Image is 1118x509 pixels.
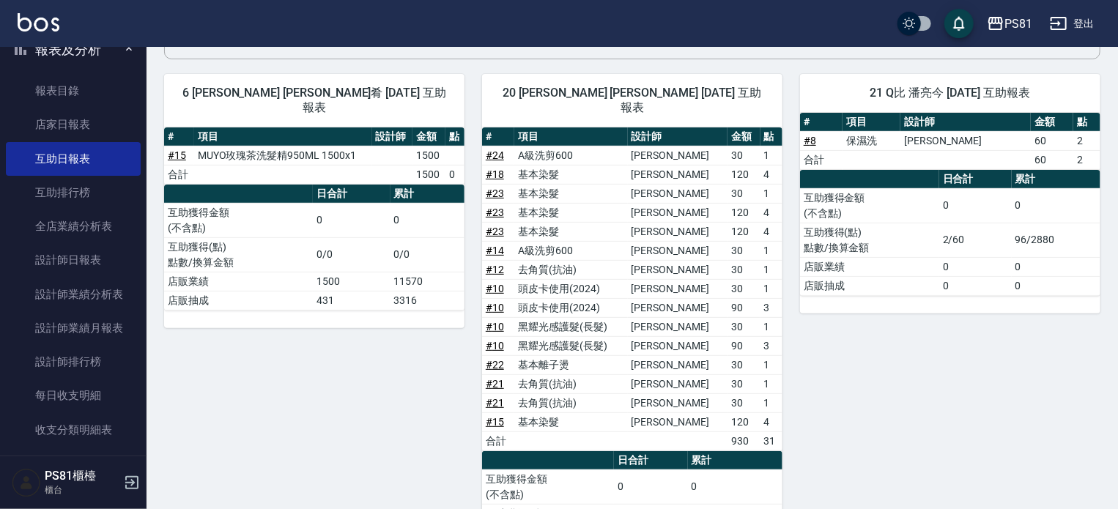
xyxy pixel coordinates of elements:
td: 4 [760,203,782,222]
td: 1 [760,279,782,298]
th: 項目 [514,127,627,146]
td: 頭皮卡使用(2024) [514,279,627,298]
td: 互助獲得(點) 點數/換算金額 [800,223,939,257]
td: 1 [760,317,782,336]
td: 4 [760,412,782,431]
td: 店販抽成 [164,291,313,310]
a: 店家日報表 [6,108,141,141]
th: 項目 [194,127,372,146]
a: #23 [486,187,504,199]
a: #12 [486,264,504,275]
th: 項目 [843,113,900,132]
a: 收支分類明細表 [6,413,141,447]
td: 0/0 [313,237,390,272]
td: [PERSON_NAME] [628,298,728,317]
td: [PERSON_NAME] [628,336,728,355]
td: 1 [760,241,782,260]
a: #21 [486,397,504,409]
a: 設計師日報表 [6,243,141,277]
button: 登出 [1044,10,1100,37]
td: [PERSON_NAME] [628,222,728,241]
button: save [944,9,974,38]
td: 930 [728,431,760,450]
td: 基本染髮 [514,412,627,431]
td: 31 [760,431,782,450]
span: 6 [PERSON_NAME] [PERSON_NAME]肴 [DATE] 互助報表 [182,86,447,115]
td: 120 [728,412,760,431]
td: [PERSON_NAME] [628,241,728,260]
td: 0 [939,257,1012,276]
th: 點 [760,127,782,146]
td: 互助獲得(點) 點數/換算金額 [164,237,313,272]
td: 基本染髮 [514,184,627,203]
td: 基本染髮 [514,222,627,241]
p: 櫃台 [45,483,119,497]
td: 去角質(抗油) [514,393,627,412]
th: 金額 [1031,113,1073,132]
td: [PERSON_NAME] [628,412,728,431]
td: 90 [728,336,760,355]
td: 1 [760,260,782,279]
img: Logo [18,13,59,31]
a: #8 [804,135,816,146]
td: 120 [728,203,760,222]
td: 頭皮卡使用(2024) [514,298,627,317]
table: a dense table [482,127,782,451]
th: 累計 [1012,170,1100,189]
td: 2 [1073,150,1100,169]
th: 點 [1073,113,1100,132]
span: 21 Q比 潘亮今 [DATE] 互助報表 [818,86,1083,100]
td: 30 [728,184,760,203]
td: 合計 [164,165,194,184]
td: 1 [760,146,782,165]
button: PS81 [981,9,1038,39]
td: 合計 [482,431,514,450]
a: #23 [486,207,504,218]
td: 30 [728,355,760,374]
td: 96/2880 [1012,223,1100,257]
td: 基本染髮 [514,165,627,184]
td: 店販業績 [164,272,313,291]
table: a dense table [800,170,1100,296]
th: 點 [445,127,464,146]
td: 90 [728,298,760,317]
td: 431 [313,291,390,310]
td: 0/0 [390,237,464,272]
td: 1500 [412,165,445,184]
span: 20 [PERSON_NAME] [PERSON_NAME] [DATE] 互助報表 [500,86,765,115]
img: Person [12,468,41,497]
div: PS81 [1004,15,1032,33]
table: a dense table [800,113,1100,170]
a: 設計師業績分析表 [6,278,141,311]
th: # [482,127,514,146]
td: 2 [1073,131,1100,150]
td: 30 [728,241,760,260]
td: 30 [728,146,760,165]
a: #10 [486,283,504,294]
th: 日合計 [313,185,390,204]
td: 0 [1012,276,1100,295]
a: 全店業績分析表 [6,209,141,243]
td: 去角質(抗油) [514,260,627,279]
th: 累計 [390,185,464,204]
td: 0 [614,469,688,504]
a: #15 [168,149,186,161]
td: [PERSON_NAME] [900,131,1031,150]
a: #24 [486,149,504,161]
a: #18 [486,168,504,180]
td: 0 [939,276,1012,295]
th: 日合計 [939,170,1012,189]
td: 1 [760,393,782,412]
td: 黑耀光感護髮(長髮) [514,317,627,336]
th: 金額 [412,127,445,146]
td: 黑耀光感護髮(長髮) [514,336,627,355]
a: #22 [486,359,504,371]
td: 0 [939,188,1012,223]
td: [PERSON_NAME] [628,184,728,203]
td: 互助獲得金額 (不含點) [164,203,313,237]
td: 0 [1012,188,1100,223]
td: 基本染髮 [514,203,627,222]
a: 互助日報表 [6,142,141,176]
td: 店販業績 [800,257,939,276]
td: 保濕洗 [843,131,900,150]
